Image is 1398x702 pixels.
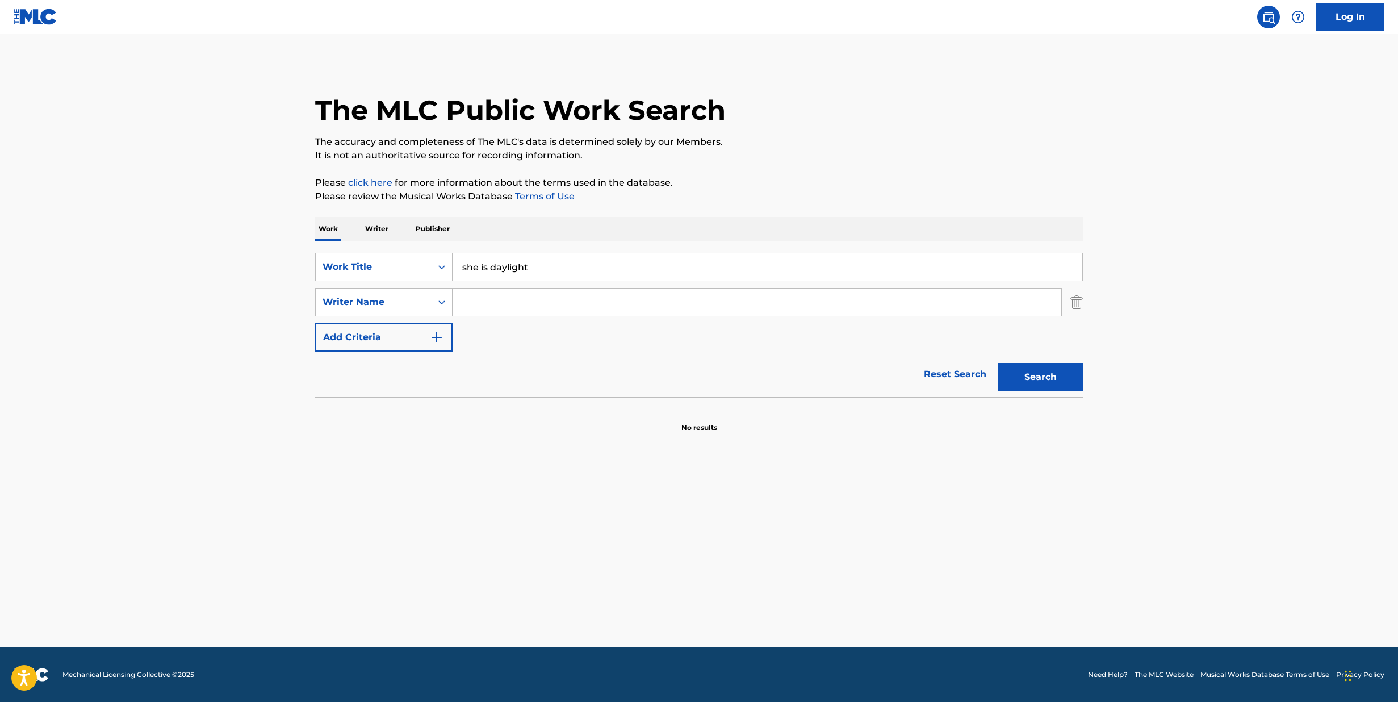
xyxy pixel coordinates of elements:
p: Publisher [412,217,453,241]
button: Search [998,363,1083,391]
iframe: Chat Widget [1341,647,1398,702]
img: 9d2ae6d4665cec9f34b9.svg [430,331,443,344]
p: Work [315,217,341,241]
div: Help [1287,6,1309,28]
a: Public Search [1257,6,1280,28]
h1: The MLC Public Work Search [315,93,726,127]
a: Log In [1316,3,1384,31]
p: No results [681,409,717,433]
a: Privacy Policy [1336,670,1384,680]
span: Mechanical Licensing Collective © 2025 [62,670,194,680]
a: Reset Search [918,362,992,387]
img: search [1262,10,1275,24]
p: It is not an authoritative source for recording information. [315,149,1083,162]
div: Work Title [323,260,425,274]
button: Add Criteria [315,323,453,352]
a: Musical Works Database Terms of Use [1200,670,1329,680]
div: Drag [1345,659,1351,693]
p: Writer [362,217,392,241]
img: logo [14,668,49,682]
img: MLC Logo [14,9,57,25]
p: Please review the Musical Works Database [315,190,1083,203]
img: Delete Criterion [1070,288,1083,316]
div: Writer Name [323,295,425,309]
p: The accuracy and completeness of The MLC's data is determined solely by our Members. [315,135,1083,149]
a: The MLC Website [1135,670,1194,680]
a: Terms of Use [513,191,575,202]
img: help [1291,10,1305,24]
p: Please for more information about the terms used in the database. [315,176,1083,190]
a: click here [348,177,392,188]
form: Search Form [315,253,1083,397]
a: Need Help? [1088,670,1128,680]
